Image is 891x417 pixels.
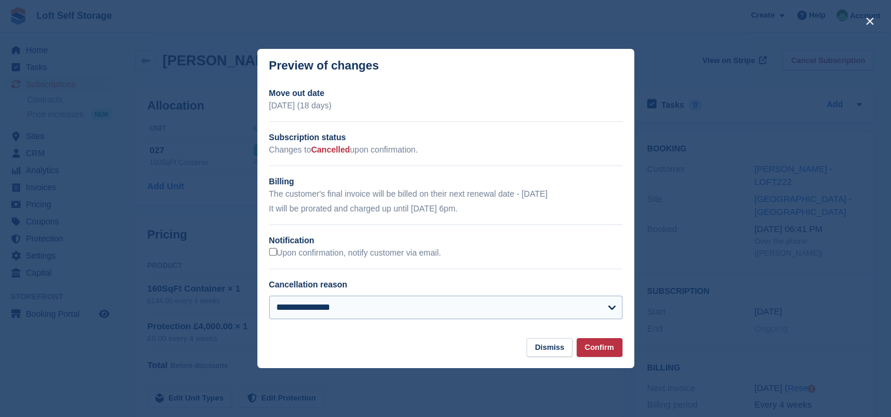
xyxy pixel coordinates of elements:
p: It will be prorated and charged up until [DATE] 6pm. [269,203,622,215]
button: Dismiss [526,338,572,358]
input: Upon confirmation, notify customer via email. [269,248,277,256]
button: close [860,12,879,31]
button: Confirm [577,338,622,358]
p: Changes to upon confirmation. [269,144,622,156]
h2: Billing [269,176,622,188]
span: Cancelled [311,145,350,154]
p: [DATE] (18 days) [269,100,622,112]
p: The customer's final invoice will be billed on their next renewal date - [DATE] [269,188,622,200]
h2: Move out date [269,87,622,100]
label: Upon confirmation, notify customer via email. [269,248,441,259]
h2: Subscription status [269,131,622,144]
h2: Notification [269,234,622,247]
label: Cancellation reason [269,280,347,289]
p: Preview of changes [269,59,379,72]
